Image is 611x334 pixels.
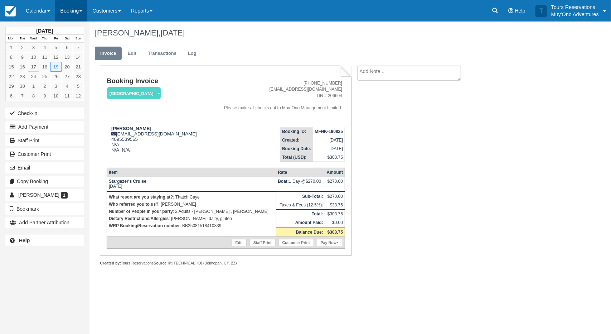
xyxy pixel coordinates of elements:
[39,52,50,62] a: 11
[6,43,17,52] a: 1
[62,91,73,101] a: 11
[36,28,53,34] strong: [DATE]
[5,108,84,119] button: Check-in
[17,52,28,62] a: 9
[111,126,151,131] strong: [PERSON_NAME]
[17,81,28,91] a: 30
[73,52,84,62] a: 14
[73,91,84,101] a: 12
[325,209,345,218] td: $303.75
[5,176,84,187] button: Copy Booking
[278,239,314,246] a: Customer Print
[6,35,17,43] th: Mon
[17,62,28,72] a: 16
[276,218,325,228] th: Amount Paid:
[62,81,73,91] a: 4
[62,62,73,72] a: 20
[5,6,16,16] img: checkfront-main-nav-mini-logo.png
[28,43,39,52] a: 3
[276,168,325,177] th: Rate
[109,194,274,201] p: : Thatch Caye
[5,189,84,201] a: [PERSON_NAME] 1
[109,216,169,221] strong: Dietary Restrictions/Allergies
[73,81,84,91] a: 5
[107,77,207,85] h1: Booking Invoice
[5,217,84,228] button: Add Partner Attribution
[109,201,274,208] p: : [PERSON_NAME]
[280,127,313,136] th: Booking ID:
[62,72,73,81] a: 27
[276,177,325,191] td: 1 Day @
[122,47,142,61] a: Edit
[508,8,513,13] i: Help
[28,62,39,72] a: 17
[39,35,50,43] th: Thu
[50,43,62,52] a: 5
[5,148,84,160] a: Customer Print
[50,81,62,91] a: 3
[551,11,599,18] p: Muy'Ono Adventures
[325,168,345,177] th: Amount
[50,62,62,72] a: 19
[50,72,62,81] a: 26
[325,201,345,210] td: $33.75
[28,72,39,81] a: 24
[109,215,274,222] p: : [PERSON_NAME]: dairy, gluten
[62,52,73,62] a: 13
[142,47,182,61] a: Transactions
[107,168,276,177] th: Item
[160,28,185,37] span: [DATE]
[109,223,180,228] strong: WRP Booking/Reservation number
[276,227,325,237] th: Balance Due:
[109,209,173,214] strong: Number of People in your party
[109,208,274,215] p: : 2 Adults - [PERSON_NAME] , [PERSON_NAME]
[249,239,276,246] a: Staff Print
[107,177,276,191] td: [DATE]
[39,62,50,72] a: 18
[328,230,343,235] strong: $303.75
[280,144,313,153] th: Booking Date:
[278,179,289,184] strong: Boat
[515,8,525,14] span: Help
[280,136,313,144] th: Created:
[100,261,121,265] strong: Created by:
[5,135,84,146] a: Staff Print
[19,238,30,243] b: Help
[39,91,50,101] a: 9
[73,62,84,72] a: 21
[325,192,345,201] td: $270.00
[6,62,17,72] a: 15
[62,35,73,43] th: Sat
[17,43,28,52] a: 2
[17,35,28,43] th: Tue
[39,43,50,52] a: 4
[107,87,158,100] a: [GEOGRAPHIC_DATA]
[62,43,73,52] a: 6
[73,35,84,43] th: Sun
[28,91,39,101] a: 8
[109,222,274,229] p: : BB25081518410339
[28,81,39,91] a: 1
[61,192,68,199] span: 1
[313,144,345,153] td: [DATE]
[306,179,321,184] span: $270.00
[276,192,325,201] th: Sub-Total:
[535,5,547,17] div: T
[109,179,146,184] strong: Stargazer's Cruise
[50,91,62,101] a: 10
[109,195,173,200] strong: What resort are you staying at?
[95,47,122,61] a: Invoice
[276,209,325,218] th: Total:
[39,72,50,81] a: 25
[17,72,28,81] a: 23
[317,239,343,246] a: Pay Now
[28,35,39,43] th: Wed
[232,239,247,246] a: Edit
[315,129,343,134] strong: MFNK-190825
[6,91,17,101] a: 6
[5,235,84,246] a: Help
[73,72,84,81] a: 28
[100,261,351,266] div: Tours Reservations [TECHNICAL_ID] (Belmopan, CY, BZ)
[5,203,84,215] button: Bookmark
[313,136,345,144] td: [DATE]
